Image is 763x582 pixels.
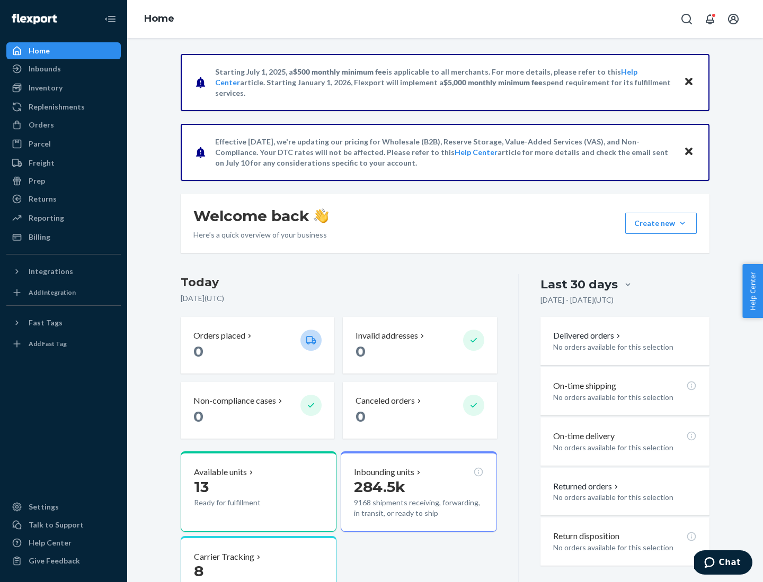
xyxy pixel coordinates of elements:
a: Reporting [6,210,121,226]
span: 0 [356,342,366,360]
span: 0 [193,407,203,425]
p: Inbounding units [354,466,414,478]
button: Invalid addresses 0 [343,317,496,374]
h1: Welcome back [193,206,329,225]
div: Integrations [29,266,73,277]
button: Returned orders [553,480,620,493]
img: Flexport logo [12,14,57,24]
p: Here’s a quick overview of your business [193,230,329,240]
button: Inbounding units284.5k9168 shipments receiving, forwarding, in transit, or ready to ship [341,451,496,532]
p: Ready for fulfillment [194,497,292,508]
span: $5,000 monthly minimum fee [443,78,543,87]
div: Fast Tags [29,317,63,328]
button: Give Feedback [6,552,121,569]
button: Close [682,144,696,160]
span: 0 [356,407,366,425]
button: Close [682,75,696,90]
p: 9168 shipments receiving, forwarding, in transit, or ready to ship [354,497,483,519]
span: 0 [193,342,203,360]
span: 13 [194,478,209,496]
button: Delivered orders [553,330,623,342]
div: Reporting [29,213,64,223]
a: Home [6,42,121,59]
p: Return disposition [553,530,619,542]
a: Home [144,13,174,24]
button: Open notifications [699,8,721,30]
div: Give Feedback [29,556,80,566]
button: Close Navigation [100,8,121,30]
p: No orders available for this selection [553,542,697,553]
button: Available units13Ready for fulfillment [181,451,336,532]
a: Settings [6,498,121,515]
div: Replenishments [29,102,85,112]
button: Open Search Box [676,8,697,30]
div: Add Fast Tag [29,339,67,348]
p: Invalid addresses [356,330,418,342]
div: Prep [29,176,45,186]
p: No orders available for this selection [553,342,697,352]
a: Parcel [6,135,121,152]
p: Available units [194,466,247,478]
button: Talk to Support [6,516,121,533]
p: No orders available for this selection [553,492,697,503]
p: Starting July 1, 2025, a is applicable to all merchants. For more details, please refer to this a... [215,67,673,98]
div: Parcel [29,139,51,149]
button: Help Center [742,264,763,318]
span: 284.5k [354,478,405,496]
p: No orders available for this selection [553,392,697,403]
div: Home [29,46,50,56]
button: Orders placed 0 [181,317,334,374]
a: Replenishments [6,98,121,115]
div: Help Center [29,538,72,548]
img: hand-wave emoji [314,208,329,223]
button: Fast Tags [6,314,121,331]
iframe: Opens a widget where you can chat to one of our agents [694,550,752,577]
span: 8 [194,562,203,580]
p: Carrier Tracking [194,551,254,563]
a: Prep [6,172,121,189]
button: Canceled orders 0 [343,382,496,439]
ol: breadcrumbs [136,4,183,34]
p: Canceled orders [356,395,415,407]
a: Help Center [455,148,498,157]
div: Talk to Support [29,520,84,530]
p: Effective [DATE], we're updating our pricing for Wholesale (B2B), Reserve Storage, Value-Added Se... [215,137,673,168]
button: Integrations [6,263,121,280]
a: Add Integration [6,284,121,301]
p: No orders available for this selection [553,442,697,453]
a: Inbounds [6,60,121,77]
div: Freight [29,158,55,168]
button: Open account menu [723,8,744,30]
a: Returns [6,190,121,207]
p: [DATE] - [DATE] ( UTC ) [540,295,614,305]
span: $500 monthly minimum fee [293,67,386,76]
p: Orders placed [193,330,245,342]
h3: Today [181,274,497,291]
a: Freight [6,154,121,171]
p: On-time shipping [553,380,616,392]
p: On-time delivery [553,430,615,442]
button: Non-compliance cases 0 [181,382,334,439]
div: Settings [29,502,59,512]
a: Inventory [6,79,121,96]
div: Orders [29,120,54,130]
div: Inventory [29,83,63,93]
a: Billing [6,229,121,245]
a: Orders [6,116,121,133]
div: Inbounds [29,63,61,74]
div: Add Integration [29,288,76,297]
a: Add Fast Tag [6,335,121,352]
button: Create new [625,213,697,234]
a: Help Center [6,534,121,551]
p: [DATE] ( UTC ) [181,293,497,304]
div: Billing [29,232,50,242]
div: Last 30 days [540,276,618,293]
p: Non-compliance cases [193,395,276,407]
div: Returns [29,194,57,204]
